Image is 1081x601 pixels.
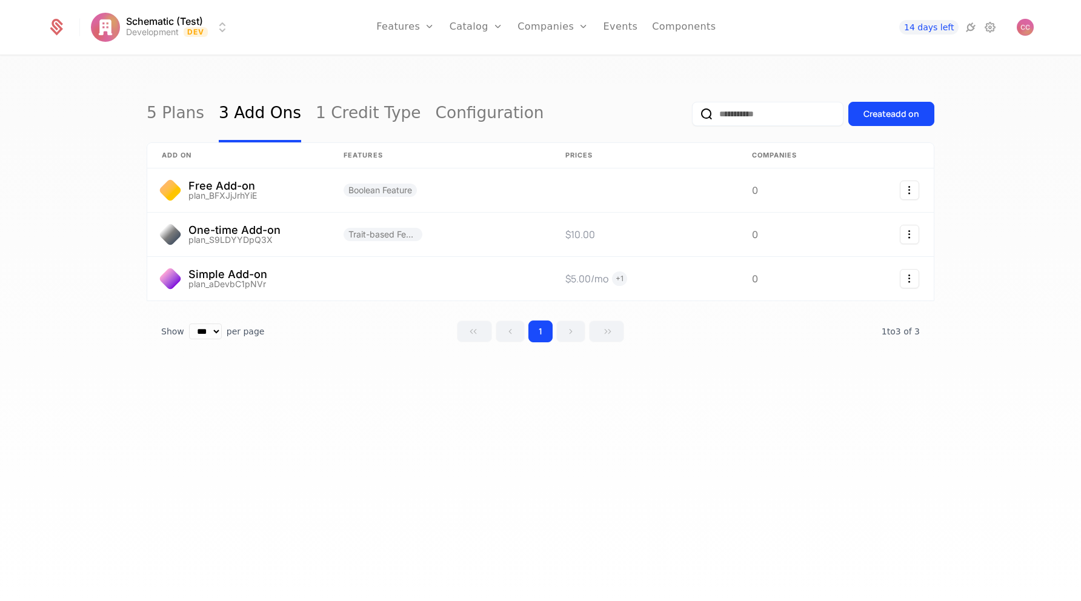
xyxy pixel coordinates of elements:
[1017,19,1034,36] button: Open user button
[556,320,585,342] button: Go to next page
[126,26,179,38] div: Development
[528,320,553,342] button: Go to page 1
[1017,19,1034,36] img: Cole Chrzan
[457,320,624,342] div: Page navigation
[899,20,959,35] a: 14 days left
[91,13,120,42] img: Schematic (Test)
[147,143,329,168] th: add on
[189,324,222,339] select: Select page size
[882,327,914,336] span: 1 to 3 of
[147,85,204,142] a: 5 Plans
[900,225,919,244] button: Select action
[496,320,525,342] button: Go to previous page
[551,143,737,168] th: Prices
[316,85,421,142] a: 1 Credit Type
[963,20,978,35] a: Integrations
[329,143,551,168] th: Features
[589,320,624,342] button: Go to last page
[184,27,208,37] span: Dev
[436,85,544,142] a: Configuration
[126,16,203,26] span: Schematic (Test)
[882,327,920,336] span: 3
[457,320,492,342] button: Go to first page
[95,14,230,41] button: Select environment
[900,181,919,200] button: Select action
[161,325,184,337] span: Show
[983,20,997,35] a: Settings
[900,269,919,288] button: Select action
[147,320,934,342] div: Table pagination
[848,102,934,126] button: Createadd on
[227,325,265,337] span: per page
[737,143,834,168] th: Companies
[863,108,919,120] div: Create add on
[219,85,301,142] a: 3 Add Ons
